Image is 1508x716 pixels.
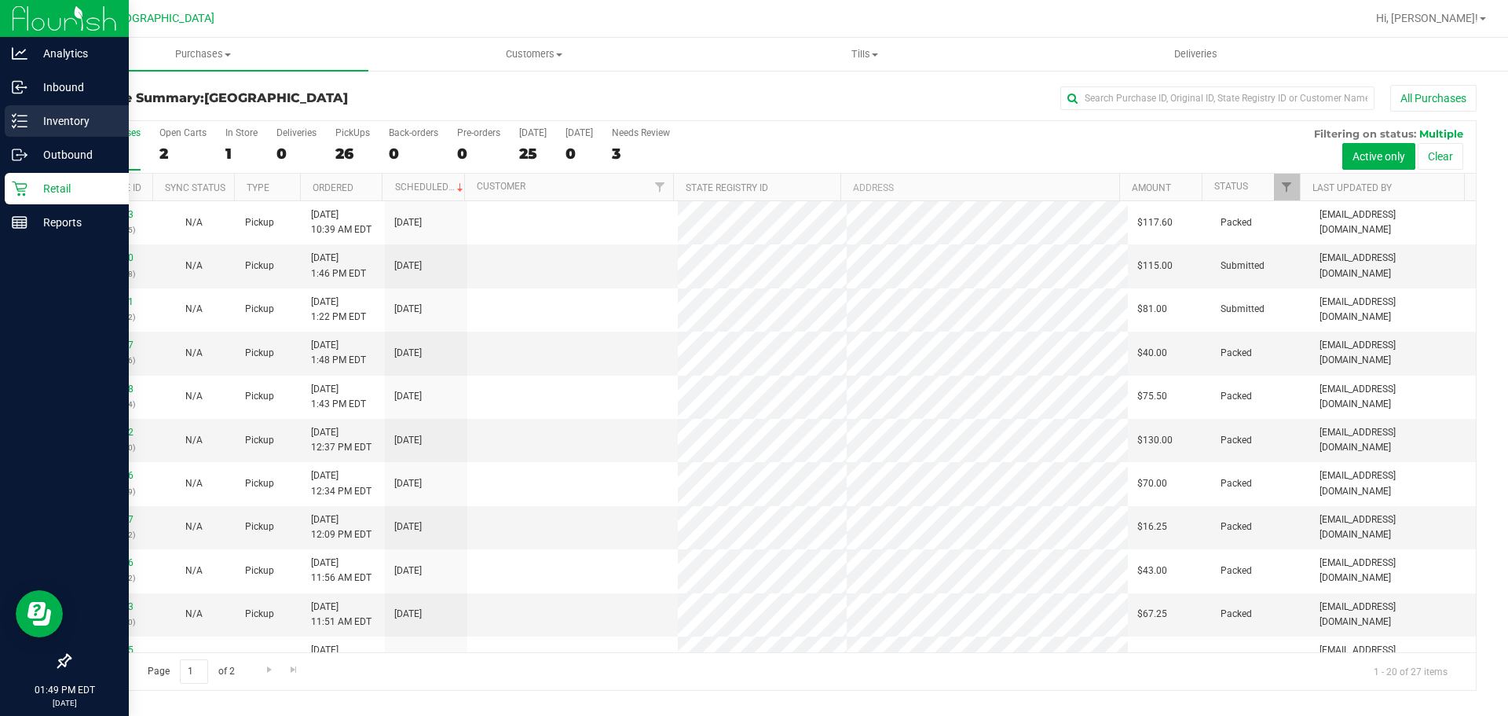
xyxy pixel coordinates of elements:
[90,644,134,655] a: 11986165
[1319,643,1466,673] span: [EMAIL_ADDRESS][DOMAIN_NAME]
[612,127,670,138] div: Needs Review
[1419,127,1463,140] span: Multiple
[457,127,500,138] div: Pre-orders
[1274,174,1300,200] a: Filter
[185,651,203,666] button: N/A
[1137,215,1173,230] span: $117.60
[185,302,203,317] button: N/A
[311,338,366,368] span: [DATE] 1:48 PM EDT
[185,608,203,619] span: Not Applicable
[245,346,274,361] span: Pickup
[1418,143,1463,170] button: Clear
[311,382,366,412] span: [DATE] 1:43 PM EDT
[1137,302,1167,317] span: $81.00
[185,521,203,532] span: Not Applicable
[335,127,370,138] div: PickUps
[245,259,274,274] span: Pickup
[165,182,225,193] a: Sync Status
[1137,476,1167,491] span: $70.00
[185,564,203,578] button: N/A
[90,252,134,263] a: 11988930
[7,697,122,709] p: [DATE]
[700,47,1029,61] span: Tills
[185,565,203,576] span: Not Applicable
[612,145,670,163] div: 3
[1319,382,1466,412] span: [EMAIL_ADDRESS][DOMAIN_NAME]
[1312,182,1392,193] a: Last Updated By
[1319,468,1466,498] span: [EMAIL_ADDRESS][DOMAIN_NAME]
[1319,600,1466,630] span: [EMAIL_ADDRESS][DOMAIN_NAME]
[840,174,1119,201] th: Address
[311,468,372,498] span: [DATE] 12:34 PM EDT
[1390,85,1477,112] button: All Purchases
[12,215,27,230] inline-svg: Reports
[1221,651,1252,666] span: Packed
[185,476,203,491] button: N/A
[185,260,203,271] span: Not Applicable
[1221,302,1265,317] span: Submitted
[1221,476,1252,491] span: Packed
[394,302,422,317] span: [DATE]
[1221,607,1252,622] span: Packed
[27,78,122,97] p: Inbound
[276,127,317,138] div: Deliveries
[647,174,673,200] a: Filter
[245,607,274,622] span: Pickup
[394,651,422,666] span: [DATE]
[1030,38,1361,71] a: Deliveries
[1319,425,1466,455] span: [EMAIL_ADDRESS][DOMAIN_NAME]
[565,145,593,163] div: 0
[311,207,372,237] span: [DATE] 10:39 AM EDT
[245,389,274,404] span: Pickup
[245,433,274,448] span: Pickup
[185,215,203,230] button: N/A
[1342,143,1415,170] button: Active only
[12,147,27,163] inline-svg: Outbound
[283,659,306,681] a: Go to the last page
[69,91,538,105] h3: Purchase Summary:
[90,601,134,612] a: 11987773
[185,520,203,534] button: N/A
[90,340,134,351] a: 11988607
[1319,338,1466,368] span: [EMAIL_ADDRESS][DOMAIN_NAME]
[16,590,63,637] iframe: Resource center
[394,520,422,534] span: [DATE]
[185,389,203,404] button: N/A
[1361,659,1460,683] span: 1 - 20 of 27 items
[335,145,370,163] div: 26
[686,182,768,193] a: State Registry ID
[1060,86,1374,110] input: Search Purchase ID, Original ID, State Registry ID or Customer Name...
[247,182,269,193] a: Type
[1137,607,1167,622] span: $67.25
[699,38,1030,71] a: Tills
[1319,512,1466,542] span: [EMAIL_ADDRESS][DOMAIN_NAME]
[1221,215,1252,230] span: Packed
[90,470,134,481] a: 11988136
[185,433,203,448] button: N/A
[1319,295,1466,325] span: [EMAIL_ADDRESS][DOMAIN_NAME]
[185,346,203,361] button: N/A
[90,209,134,220] a: 11987303
[90,557,134,568] a: 11987786
[180,659,208,684] input: 1
[27,213,122,232] p: Reports
[204,90,348,105] span: [GEOGRAPHIC_DATA]
[1221,520,1252,534] span: Packed
[134,659,247,684] span: Page of 2
[159,127,207,138] div: Open Carts
[477,181,525,192] a: Customer
[12,46,27,61] inline-svg: Analytics
[38,38,368,71] a: Purchases
[1137,520,1167,534] span: $16.25
[225,127,258,138] div: In Store
[1137,651,1173,666] span: $115.50
[1221,259,1265,274] span: Submitted
[394,389,422,404] span: [DATE]
[1221,389,1252,404] span: Packed
[394,476,422,491] span: [DATE]
[1153,47,1239,61] span: Deliveries
[27,44,122,63] p: Analytics
[369,47,698,61] span: Customers
[394,259,422,274] span: [DATE]
[394,564,422,578] span: [DATE]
